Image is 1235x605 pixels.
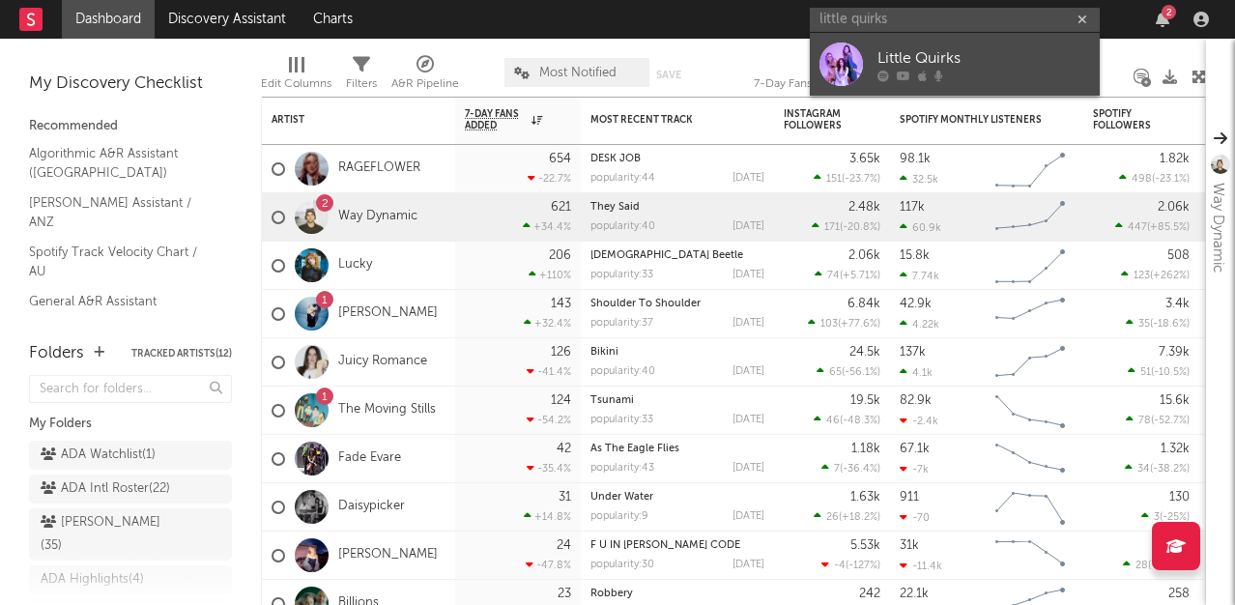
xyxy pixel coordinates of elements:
div: 98.1k [900,153,931,165]
div: Little Quirks [877,46,1090,70]
a: Under Water [590,492,653,503]
div: ( ) [814,510,880,523]
div: [DATE] [732,318,764,329]
a: ADA Highlights(4) [29,565,232,594]
div: My Discovery Checklist [29,72,232,96]
span: -18.6 % [1153,319,1187,330]
div: -22.7 % [528,172,571,185]
div: -2.4k [900,415,938,427]
div: ( ) [1126,414,1190,426]
div: 3.65k [849,153,880,165]
div: 15.8k [900,249,930,262]
div: [DATE] [732,511,764,522]
a: Robbery [590,589,633,599]
span: -9.68 % [1151,561,1187,571]
a: ADA Intl Roster(22) [29,475,232,504]
div: 15.6k [1160,394,1190,407]
span: +18.2 % [842,512,877,523]
div: 42.9k [900,298,932,310]
div: ( ) [1119,172,1190,185]
span: 7-Day Fans Added [465,108,527,131]
div: 4.22k [900,318,939,331]
a: Fade Evare [338,450,401,467]
div: 4.1k [900,366,933,379]
div: +110 % [529,269,571,281]
a: RAGEFLOWER [338,160,420,177]
div: -41.4 % [527,365,571,378]
div: Most Recent Track [590,114,735,126]
div: Folders [29,342,84,365]
div: 117k [900,201,925,214]
div: ( ) [814,172,880,185]
a: Lucky [338,257,372,274]
div: F U IN MORSE CODE [590,540,764,551]
span: -23.1 % [1155,174,1187,185]
span: -20.8 % [843,222,877,233]
div: Recommended [29,115,232,138]
div: 2.06k [848,249,880,262]
a: Tsunami [590,395,634,406]
div: ( ) [1123,559,1190,571]
span: 123 [1134,271,1150,281]
div: 126 [551,346,571,359]
span: 51 [1140,367,1151,378]
div: +14.8 % [524,510,571,523]
div: 2.06k [1158,201,1190,214]
span: -56.1 % [845,367,877,378]
div: 82.9k [900,394,932,407]
div: popularity: 44 [590,173,655,184]
svg: Chart title [987,387,1074,435]
a: [PERSON_NAME] [338,305,438,322]
div: 23 [558,588,571,600]
a: Daisypicker [338,499,405,515]
div: ADA Highlights ( 4 ) [41,568,144,591]
div: -47.8 % [526,559,571,571]
span: +77.6 % [841,319,877,330]
div: 5.53k [850,539,880,552]
div: [DATE] [732,221,764,232]
div: [DATE] [732,366,764,377]
div: Filters [346,72,377,96]
div: popularity: 30 [590,560,654,570]
div: popularity: 9 [590,511,648,522]
div: 67.1k [900,443,930,455]
span: 35 [1138,319,1150,330]
div: ( ) [821,559,880,571]
span: -38.2 % [1153,464,1187,475]
div: ( ) [821,462,880,475]
div: A&R Pipeline [391,48,459,104]
div: 1.18k [851,443,880,455]
div: popularity: 40 [590,221,655,232]
div: Tsunami [590,395,764,406]
span: 28 [1135,561,1148,571]
div: ( ) [1126,317,1190,330]
span: -4 [834,561,846,571]
svg: Chart title [987,242,1074,290]
div: A&R Pipeline [391,72,459,96]
div: Spotify Followers [1093,108,1161,131]
div: 143 [551,298,571,310]
svg: Chart title [987,193,1074,242]
div: popularity: 43 [590,463,654,474]
div: ADA Intl Roster ( 22 ) [41,477,170,501]
button: Tracked Artists(12) [131,349,232,359]
a: The Moving Stills [338,402,436,418]
div: popularity: 33 [590,415,653,425]
div: Artist [272,114,416,126]
div: Way Dynamic [1206,183,1229,273]
div: 3.4k [1165,298,1190,310]
a: As The Eagle Flies [590,444,679,454]
div: ( ) [808,317,880,330]
div: 654 [549,153,571,165]
div: 1.82k [1160,153,1190,165]
div: Robbery [590,589,764,599]
div: 242 [859,588,880,600]
a: [PERSON_NAME] [338,547,438,563]
div: ( ) [812,220,880,233]
div: +34.4 % [523,220,571,233]
span: Most Notified [539,67,617,79]
div: Filters [346,48,377,104]
a: They Said [590,202,640,213]
div: 508 [1167,249,1190,262]
span: 34 [1137,464,1150,475]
